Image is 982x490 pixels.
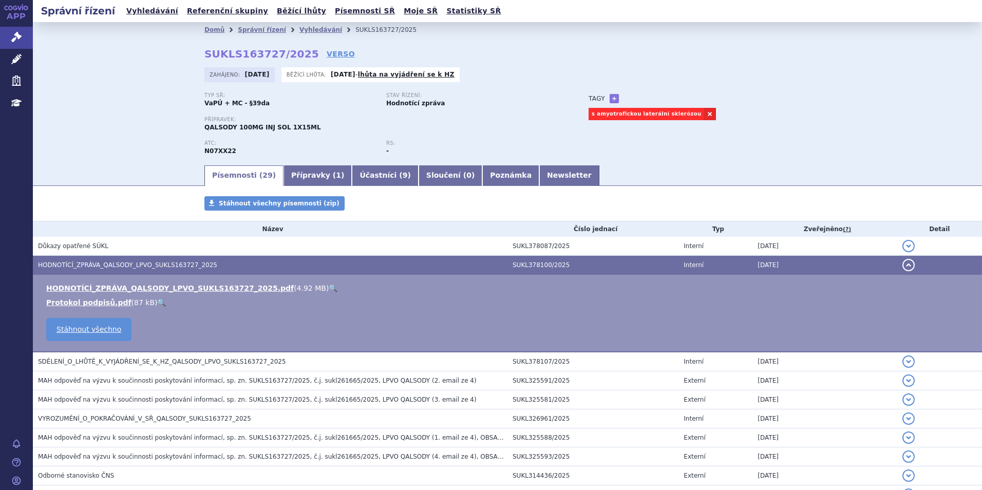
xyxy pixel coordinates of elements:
[752,221,897,237] th: Zveřejněno
[38,415,251,422] span: VYROZUMĚNÍ_O_POKRAČOVÁNÍ_V_SŘ_QALSODY_SUKLS163727_2025
[184,4,271,18] a: Referenční skupiny
[684,472,705,479] span: Externí
[204,124,321,131] span: QALSODY 100MG INJ SOL 1X15ML
[902,259,915,271] button: detail
[752,466,897,485] td: [DATE]
[684,242,704,250] span: Interní
[33,221,507,237] th: Název
[507,409,678,428] td: SUKL326961/2025
[336,171,341,179] span: 1
[843,226,851,233] abbr: (?)
[38,434,641,441] span: MAH odpověď na výzvu k součinnosti poskytování informací, sp. zn. SUKLS163727/2025, č.j. sukl2616...
[752,256,897,275] td: [DATE]
[204,140,376,146] p: ATC:
[507,466,678,485] td: SUKL314436/2025
[46,298,131,307] a: Protokol podpisů.pdf
[507,428,678,447] td: SUKL325588/2025
[204,147,236,155] strong: TOFERSEN
[204,92,376,99] p: Typ SŘ:
[329,284,337,292] a: 🔍
[610,94,619,103] a: +
[386,92,558,99] p: Stav řízení:
[507,352,678,371] td: SUKL378107/2025
[589,108,704,120] a: s amyotrofickou laterální sklerózou
[134,298,155,307] span: 87 kB
[466,171,471,179] span: 0
[352,165,418,186] a: Účastníci (9)
[684,396,705,403] span: Externí
[46,284,294,292] a: HODNOTÍCÍ_ZPRÁVA_QALSODY_LPVO_SUKLS163727_2025.pdf
[38,472,114,479] span: Odborné stanovisko ČNS
[38,261,217,269] span: HODNOTÍCÍ_ZPRÁVA_QALSODY_LPVO_SUKLS163727_2025
[419,165,482,186] a: Sloučení (0)
[238,26,286,33] a: Správní řízení
[123,4,181,18] a: Vyhledávání
[897,221,982,237] th: Detail
[262,171,272,179] span: 29
[539,165,599,186] a: Newsletter
[287,70,328,79] span: Běžící lhůta:
[355,22,430,37] li: SUKLS163727/2025
[219,200,339,207] span: Stáhnout všechny písemnosti (zip)
[902,374,915,387] button: detail
[38,396,477,403] span: MAH odpověď na výzvu k součinnosti poskytování informací, sp. zn. SUKLS163727/2025, č.j. sukl2616...
[507,256,678,275] td: SUKL378100/2025
[902,412,915,425] button: detail
[331,71,355,78] strong: [DATE]
[297,284,326,292] span: 4.92 MB
[157,298,166,307] a: 🔍
[38,377,477,384] span: MAH odpověď na výzvu k součinnosti poskytování informací, sp. zn. SUKLS163727/2025, č.j. sukl2616...
[38,453,641,460] span: MAH odpověď na výzvu k součinnosti poskytování informací, sp. zn. SUKLS163727/2025, č.j. sukl2616...
[507,237,678,256] td: SUKL378087/2025
[332,4,398,18] a: Písemnosti SŘ
[210,70,242,79] span: Zahájeno:
[902,240,915,252] button: detail
[245,71,270,78] strong: [DATE]
[386,100,445,107] strong: Hodnotící zpráva
[902,355,915,368] button: detail
[482,165,539,186] a: Poznámka
[507,221,678,237] th: Číslo jednací
[443,4,504,18] a: Statistiky SŘ
[274,4,329,18] a: Běžící lhůty
[403,171,408,179] span: 9
[902,393,915,406] button: detail
[902,450,915,463] button: detail
[752,428,897,447] td: [DATE]
[284,165,352,186] a: Přípravky (1)
[401,4,441,18] a: Moje SŘ
[358,71,455,78] a: lhůta na vyjádření se k HZ
[902,431,915,444] button: detail
[299,26,342,33] a: Vyhledávání
[386,140,558,146] p: RS:
[331,70,455,79] p: -
[38,242,108,250] span: Důkazy opatřené SÚKL
[678,221,752,237] th: Typ
[507,371,678,390] td: SUKL325591/2025
[684,415,704,422] span: Interní
[752,352,897,371] td: [DATE]
[204,196,345,211] a: Stáhnout všechny písemnosti (zip)
[204,100,270,107] strong: VaPÚ + MC - §39da
[327,49,355,59] a: VERSO
[204,48,319,60] strong: SUKLS163727/2025
[204,26,224,33] a: Domů
[684,434,705,441] span: Externí
[38,358,286,365] span: SDĚLENÍ_O_LHŮTĚ_K_VYJÁDŘENÍ_SE_K_HZ_QALSODY_LPVO_SUKLS163727_2025
[386,147,389,155] strong: -
[46,283,972,293] li: ( )
[507,390,678,409] td: SUKL325581/2025
[46,297,972,308] li: ( )
[684,453,705,460] span: Externí
[752,447,897,466] td: [DATE]
[752,237,897,256] td: [DATE]
[204,165,284,186] a: Písemnosti (29)
[46,318,131,341] a: Stáhnout všechno
[33,4,123,18] h2: Správní řízení
[902,469,915,482] button: detail
[684,358,704,365] span: Interní
[752,371,897,390] td: [DATE]
[589,92,605,105] h3: Tagy
[684,377,705,384] span: Externí
[752,390,897,409] td: [DATE]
